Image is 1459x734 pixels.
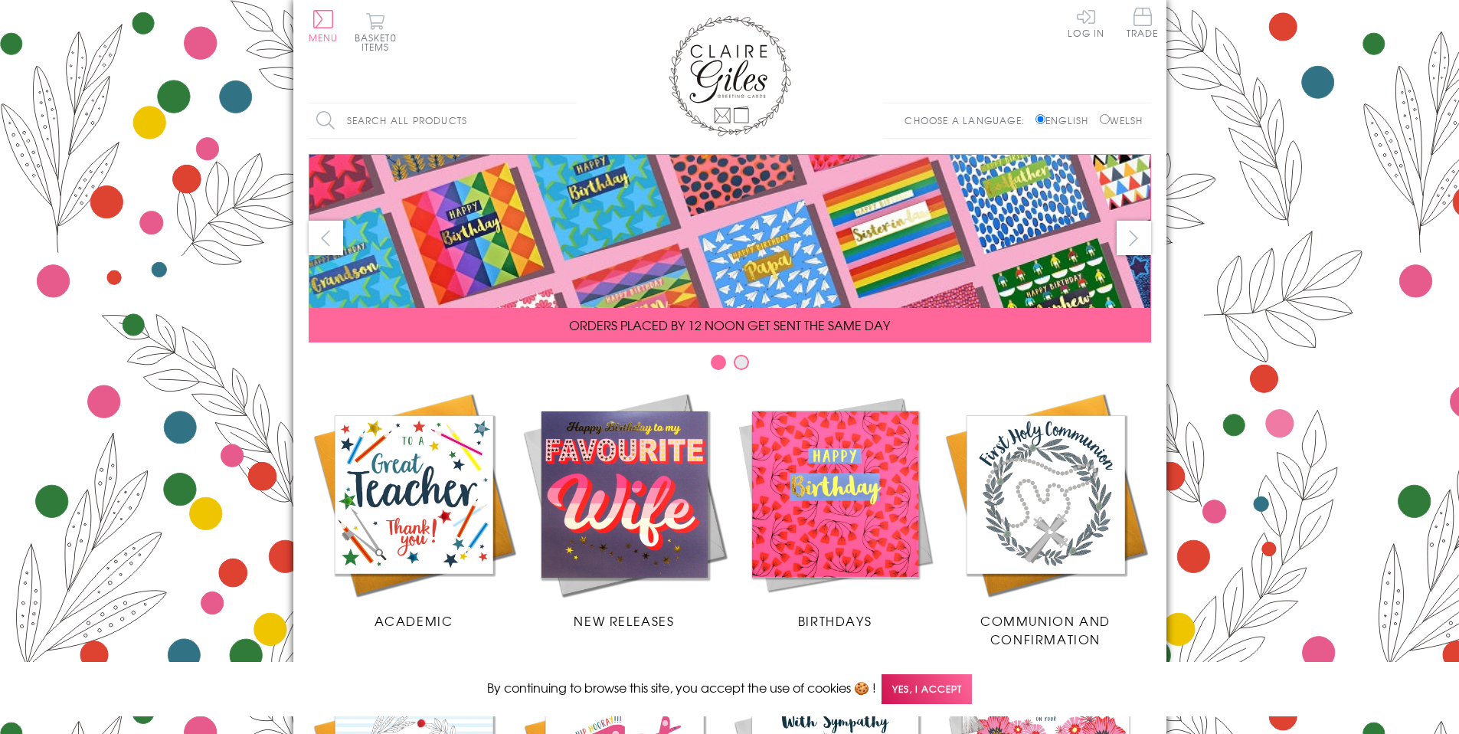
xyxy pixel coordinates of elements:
[980,611,1111,648] span: Communion and Confirmation
[1117,221,1151,255] button: next
[309,10,339,42] button: Menu
[519,389,730,630] a: New Releases
[574,611,674,630] span: New Releases
[940,389,1151,648] a: Communion and Confirmation
[309,389,519,630] a: Academic
[1100,114,1110,124] input: Welsh
[309,354,1151,378] div: Carousel Pagination
[711,355,726,370] button: Carousel Page 1 (Current Slide)
[309,103,577,138] input: Search all products
[798,611,872,630] span: Birthdays
[905,113,1032,127] p: Choose a language:
[375,611,453,630] span: Academic
[309,31,339,44] span: Menu
[1068,8,1104,38] a: Log In
[1127,8,1159,38] span: Trade
[361,31,397,54] span: 0 items
[730,389,940,630] a: Birthdays
[569,316,890,334] span: ORDERS PLACED BY 12 NOON GET SENT THE SAME DAY
[1035,114,1045,124] input: English
[882,674,972,704] span: Yes, I accept
[1127,8,1159,41] a: Trade
[309,221,343,255] button: prev
[561,103,577,138] input: Search
[669,15,791,136] img: Claire Giles Greetings Cards
[1035,113,1096,127] label: English
[355,12,397,51] button: Basket0 items
[734,355,749,370] button: Carousel Page 2
[1100,113,1143,127] label: Welsh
